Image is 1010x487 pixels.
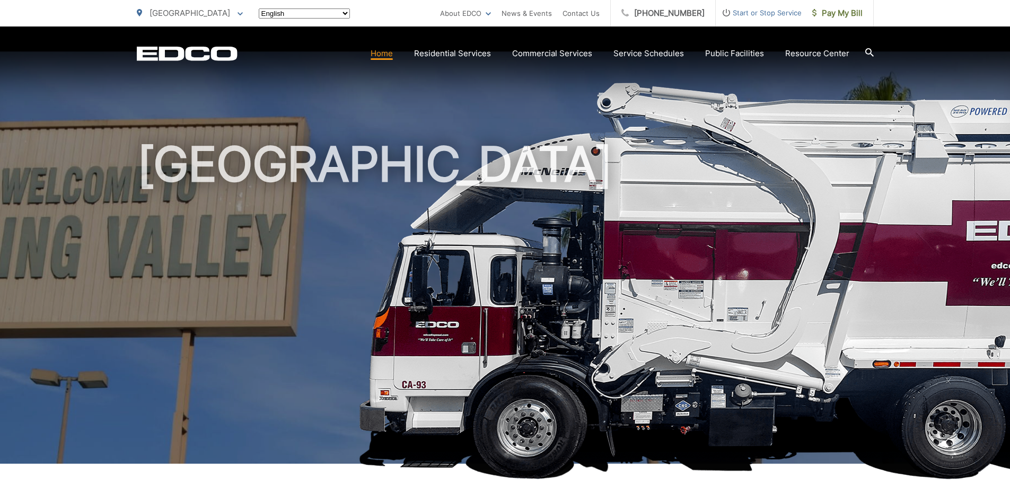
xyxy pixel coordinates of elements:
[150,8,230,18] span: [GEOGRAPHIC_DATA]
[512,47,592,60] a: Commercial Services
[137,46,238,61] a: EDCD logo. Return to the homepage.
[812,7,863,20] span: Pay My Bill
[613,47,684,60] a: Service Schedules
[705,47,764,60] a: Public Facilities
[371,47,393,60] a: Home
[440,7,491,20] a: About EDCO
[414,47,491,60] a: Residential Services
[502,7,552,20] a: News & Events
[137,138,874,473] h1: [GEOGRAPHIC_DATA]
[259,8,350,19] select: Select a language
[563,7,600,20] a: Contact Us
[785,47,849,60] a: Resource Center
